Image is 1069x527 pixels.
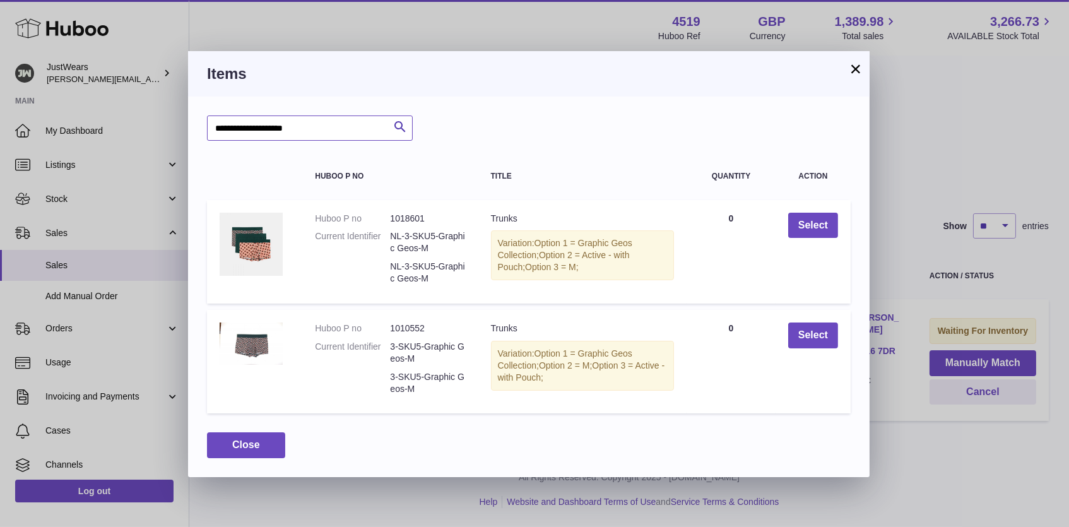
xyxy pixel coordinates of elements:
span: Close [232,439,260,450]
span: Option 3 = M; [525,262,578,272]
span: Option 2 = Active - with Pouch; [498,250,630,272]
th: Action [776,160,851,193]
dd: 1018601 [390,213,465,225]
td: 0 [687,310,776,413]
div: Variation: [491,230,675,280]
span: Option 1 = Graphic Geos Collection; [498,238,632,260]
img: Trunks [220,323,283,365]
button: Select [788,213,838,239]
dd: 1010552 [390,323,465,335]
span: Option 2 = M; [539,360,592,370]
h3: Items [207,64,851,84]
dd: NL-3-SKU5-Graphic Geos-M [390,261,465,285]
span: Option 1 = Graphic Geos Collection; [498,348,632,370]
dd: 3-SKU5-Graphic Geos-M [390,371,465,395]
th: Huboo P no [302,160,478,193]
dd: 3-SKU5-Graphic Geos-M [390,341,465,365]
img: Trunks [220,213,283,276]
div: Variation: [491,341,675,391]
span: Option 3 = Active - with Pouch; [498,360,665,382]
div: Trunks [491,323,675,335]
dt: Huboo P no [315,323,390,335]
th: Title [478,160,687,193]
div: Trunks [491,213,675,225]
button: × [848,61,863,76]
th: Quantity [687,160,776,193]
td: 0 [687,200,776,304]
button: Close [207,432,285,458]
dt: Current Identifier [315,341,390,365]
button: Select [788,323,838,348]
dt: Huboo P no [315,213,390,225]
dd: NL-3-SKU5-Graphic Geos-M [390,230,465,254]
dt: Current Identifier [315,230,390,254]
